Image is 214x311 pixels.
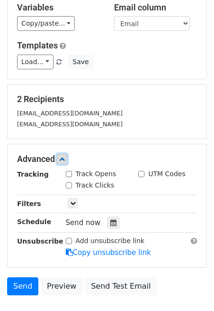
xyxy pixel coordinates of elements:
button: Save [68,55,93,69]
h5: 2 Recipients [17,94,197,104]
strong: Schedule [17,218,51,226]
a: Copy/paste... [17,16,75,31]
span: Send now [66,218,101,227]
h5: Email column [114,2,197,13]
strong: Filters [17,200,41,207]
a: Load... [17,55,53,69]
small: [EMAIL_ADDRESS][DOMAIN_NAME] [17,121,123,128]
a: Send [7,277,38,295]
label: Add unsubscribe link [76,236,145,246]
h5: Variables [17,2,100,13]
iframe: Chat Widget [167,265,214,311]
label: Track Clicks [76,180,115,190]
a: Preview [41,277,82,295]
a: Copy unsubscribe link [66,248,151,257]
a: Send Test Email [85,277,157,295]
small: [EMAIL_ADDRESS][DOMAIN_NAME] [17,110,123,117]
h5: Advanced [17,154,197,164]
strong: Unsubscribe [17,237,63,245]
label: Track Opens [76,169,116,179]
strong: Tracking [17,170,49,178]
a: Templates [17,40,58,50]
label: UTM Codes [148,169,185,179]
